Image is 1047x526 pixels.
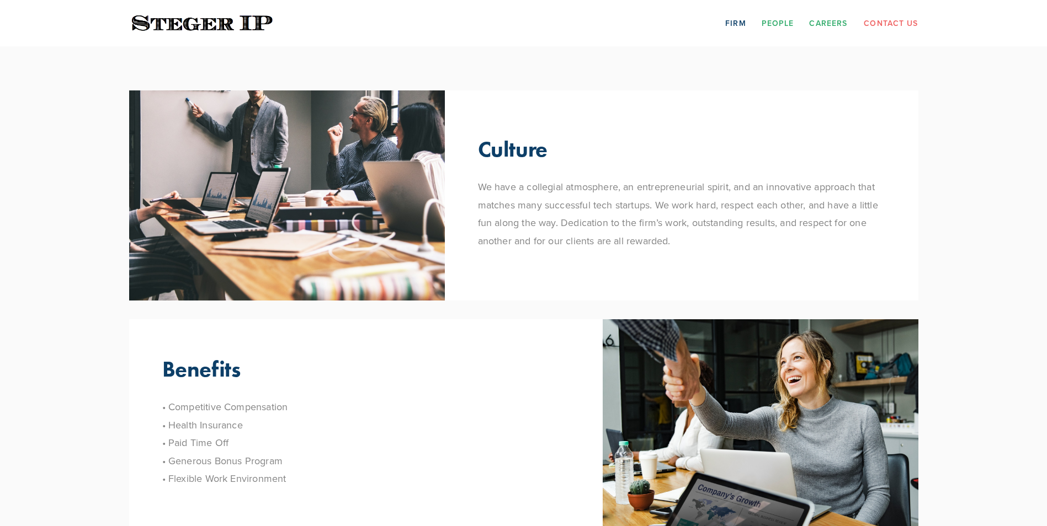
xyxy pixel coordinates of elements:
[129,13,275,34] img: Steger IP | Trust. Experience. Results.
[162,356,241,382] p: Benefits
[725,14,746,31] a: Firm
[809,14,847,31] a: Careers
[478,136,548,162] p: Culture
[162,398,570,487] p: • Competitive Compensation • Health Insurance • Paid Time Off • Generous Bonus Program • Flexible...
[864,14,918,31] a: Contact Us
[762,14,794,31] a: People
[478,178,885,250] p: We have a collegial atmosphere, an entrepreneurial spirit, and an innovative approach that matche...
